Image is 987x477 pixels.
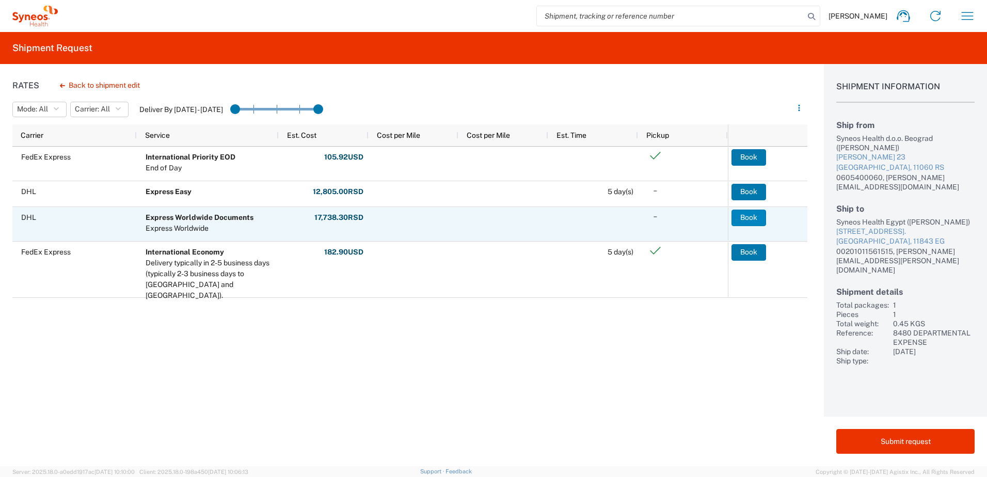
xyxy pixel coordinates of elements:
[377,131,420,139] span: Cost per Mile
[556,131,586,139] span: Est. Time
[324,244,364,261] button: 182.90USD
[324,149,364,166] button: 105.92USD
[146,258,274,301] div: Delivery typically in 2-5 business days (typically 2-3 business days to Canada and Mexico).
[836,152,975,172] a: [PERSON_NAME] 23[GEOGRAPHIC_DATA], 11060 RS
[829,11,887,21] span: [PERSON_NAME]
[893,347,975,356] div: [DATE]
[836,227,975,247] a: [STREET_ADDRESS].[GEOGRAPHIC_DATA], 11843 EG
[145,131,170,139] span: Service
[731,149,766,166] button: Book
[731,244,766,261] button: Book
[208,469,248,475] span: [DATE] 10:06:13
[314,213,363,222] strong: 17,738.30 RSD
[893,310,975,319] div: 1
[146,163,235,173] div: End of Day
[12,102,67,117] button: Mode: All
[836,217,975,227] div: Syneos Health Egypt ([PERSON_NAME])
[836,247,975,275] div: 00201011561515, [PERSON_NAME][EMAIL_ADDRESS][PERSON_NAME][DOMAIN_NAME]
[420,468,446,474] a: Support
[836,82,975,103] h1: Shipment Information
[836,356,889,365] div: Ship type:
[52,76,148,94] button: Back to shipment edit
[836,204,975,214] h2: Ship to
[146,223,253,234] div: Express Worldwide
[146,248,224,256] b: International Economy
[287,131,316,139] span: Est. Cost
[21,153,71,161] span: FedEx Express
[893,328,975,347] div: 8480 DEPARTMENTAL EXPENSE
[312,184,364,200] button: 12,805.00RSD
[836,429,975,454] button: Submit request
[70,102,129,117] button: Carrier: All
[731,210,766,226] button: Book
[21,248,71,256] span: FedEx Express
[836,173,975,192] div: 0605400060, [PERSON_NAME][EMAIL_ADDRESS][DOMAIN_NAME]
[139,105,223,114] label: Deliver By [DATE] - [DATE]
[731,184,766,200] button: Book
[313,187,363,197] strong: 12,805.00 RSD
[146,187,192,196] b: Express Easy
[12,81,39,90] h1: Rates
[608,187,633,196] span: 5 day(s)
[146,213,253,221] b: Express Worldwide Documents
[836,227,975,237] div: [STREET_ADDRESS].
[12,469,135,475] span: Server: 2025.18.0-a0edd1917ac
[17,104,48,114] span: Mode: All
[836,134,975,152] div: Syneos Health d.o.o. Beograd ([PERSON_NAME])
[324,247,363,257] strong: 182.90 USD
[836,328,889,347] div: Reference:
[836,163,975,173] div: [GEOGRAPHIC_DATA], 11060 RS
[893,300,975,310] div: 1
[836,152,975,163] div: [PERSON_NAME] 23
[537,6,804,26] input: Shipment, tracking or reference number
[836,319,889,328] div: Total weight:
[75,104,110,114] span: Carrier: All
[816,467,975,476] span: Copyright © [DATE]-[DATE] Agistix Inc., All Rights Reserved
[324,152,363,162] strong: 105.92 USD
[836,300,889,310] div: Total packages:
[21,131,43,139] span: Carrier
[146,153,235,161] b: International Priority EOD
[445,468,472,474] a: Feedback
[467,131,510,139] span: Cost per Mile
[139,469,248,475] span: Client: 2025.18.0-198a450
[21,213,36,221] span: DHL
[94,469,135,475] span: [DATE] 10:10:00
[314,210,364,226] button: 17,738.30RSD
[836,120,975,130] h2: Ship from
[608,248,633,256] span: 5 day(s)
[836,347,889,356] div: Ship date:
[836,236,975,247] div: [GEOGRAPHIC_DATA], 11843 EG
[12,42,92,54] h2: Shipment Request
[836,310,889,319] div: Pieces
[646,131,669,139] span: Pickup
[893,319,975,328] div: 0.45 KGS
[21,187,36,196] span: DHL
[836,287,975,297] h2: Shipment details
